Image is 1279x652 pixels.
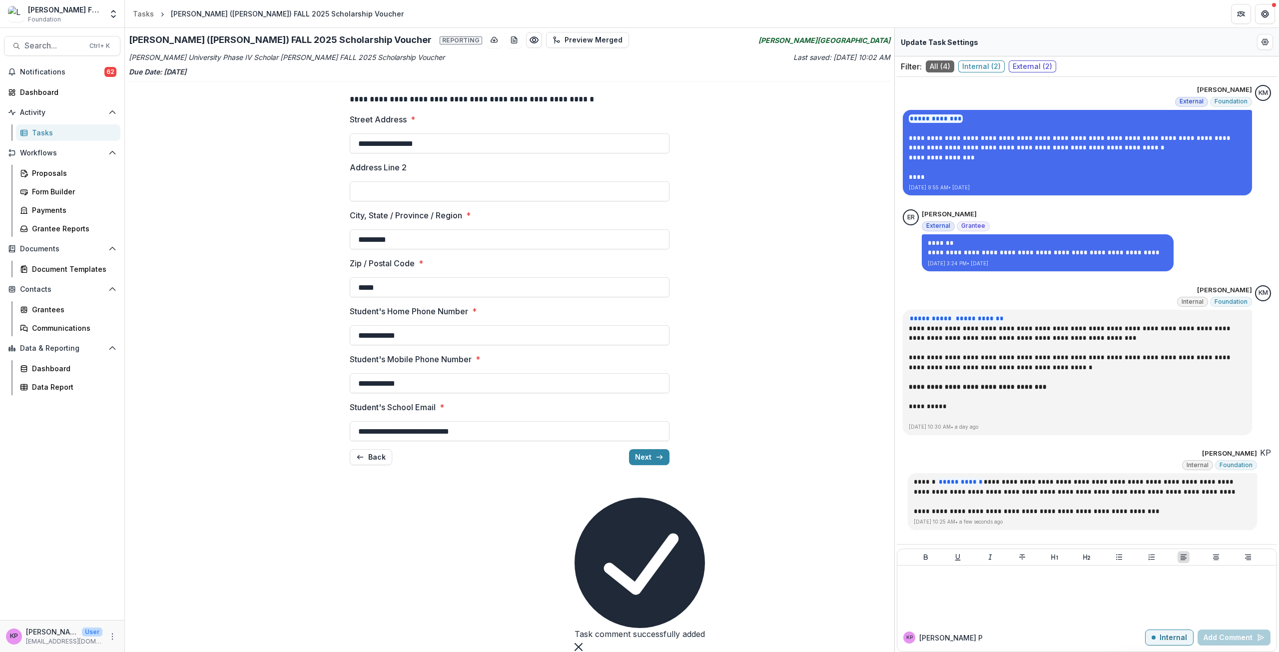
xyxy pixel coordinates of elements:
[32,304,112,315] div: Grantees
[350,161,407,173] p: Address Line 2
[928,260,1168,267] p: [DATE] 3:24 PM • [DATE]
[32,363,112,374] div: Dashboard
[4,36,120,56] button: Search...
[909,423,1246,431] p: [DATE] 10:30 AM • a day ago
[8,6,24,22] img: Lavelle Fund for the Blind
[16,360,120,377] a: Dashboard
[16,202,120,218] a: Payments
[28,15,61,24] span: Foundation
[20,108,104,117] span: Activity
[512,52,890,62] p: Last saved: [DATE] 10:02 AM
[4,84,120,100] a: Dashboard
[106,4,120,24] button: Open entity switcher
[1146,551,1158,563] button: Ordered List
[919,633,983,643] p: [PERSON_NAME] P
[4,64,120,80] button: Notifications62
[20,245,104,253] span: Documents
[901,37,978,47] p: Update Task Settings
[32,186,112,197] div: Form Builder
[952,551,964,563] button: Underline
[1242,551,1254,563] button: Align Right
[1231,4,1251,24] button: Partners
[1081,551,1093,563] button: Heading 2
[16,320,120,336] a: Communications
[26,627,78,637] p: [PERSON_NAME]
[129,66,890,77] p: Due Date: [DATE]
[1009,60,1056,72] span: External ( 2 )
[32,264,112,274] div: Document Templates
[486,32,502,48] button: download-button
[4,340,120,356] button: Open Data & Reporting
[4,145,120,161] button: Open Workflows
[4,281,120,297] button: Open Contacts
[16,379,120,395] a: Data Report
[1202,449,1257,459] p: [PERSON_NAME]
[20,87,112,97] div: Dashboard
[16,165,120,181] a: Proposals
[24,41,83,50] span: Search...
[958,60,1005,72] span: Internal ( 2 )
[629,449,669,465] button: Next
[350,353,472,365] p: Student's Mobile Phone Number
[758,35,890,45] i: [PERSON_NAME][GEOGRAPHIC_DATA]
[907,214,915,221] div: Eugene Rogers
[350,449,392,465] button: Back
[26,637,102,646] p: [EMAIL_ADDRESS][DOMAIN_NAME]
[32,382,112,392] div: Data Report
[1220,462,1253,469] span: Foundation
[1210,551,1222,563] button: Align Center
[961,222,985,229] span: Grantee
[1187,462,1209,469] span: Internal
[4,104,120,120] button: Open Activity
[914,518,1251,526] p: [DATE] 10:25 AM • a few seconds ago
[909,184,1246,191] p: [DATE] 9:55 AM • [DATE]
[506,32,522,48] button: download-word-button
[440,36,482,44] span: Reporting
[1160,634,1187,642] p: Internal
[350,113,407,125] p: Street Address
[16,124,120,141] a: Tasks
[922,209,977,219] p: [PERSON_NAME]
[32,168,112,178] div: Proposals
[1215,298,1248,305] span: Foundation
[20,344,104,353] span: Data & Reporting
[1016,551,1028,563] button: Strike
[1260,449,1271,457] div: Khanh Phan
[1145,630,1194,646] button: Internal
[1259,290,1268,296] div: Kate Morris
[4,241,120,257] button: Open Documents
[28,4,102,15] div: [PERSON_NAME] Fund for the Blind
[129,6,408,21] nav: breadcrumb
[901,60,922,72] p: Filter:
[526,32,542,48] button: Preview bd6c0261-21f0-4199-a892-7d4883a81f09.pdf
[32,323,112,333] div: Communications
[906,635,913,640] div: Khanh Phan
[129,52,508,62] p: [PERSON_NAME] University Phase IV Scholar [PERSON_NAME] FALL 2025 Scholarship Voucher
[10,633,18,640] div: Khanh Phan
[1259,90,1268,96] div: Kate Morris
[1255,4,1275,24] button: Get Help
[350,305,468,317] p: Student's Home Phone Number
[546,32,629,48] button: Preview Merged
[104,67,116,77] span: 62
[16,183,120,200] a: Form Builder
[1197,85,1252,95] p: [PERSON_NAME]
[1198,630,1271,646] button: Add Comment
[350,401,436,413] p: Student's School Email
[1182,298,1204,305] span: Internal
[1197,285,1252,295] p: [PERSON_NAME]
[16,301,120,318] a: Grantees
[16,220,120,237] a: Grantee Reports
[32,223,112,234] div: Grantee Reports
[20,68,104,76] span: Notifications
[926,222,950,229] span: External
[32,205,112,215] div: Payments
[133,8,154,19] div: Tasks
[171,8,404,19] div: [PERSON_NAME] ([PERSON_NAME]) FALL 2025 Scholarship Voucher
[1049,551,1061,563] button: Heading 1
[920,551,932,563] button: Bold
[1180,98,1204,105] span: External
[1215,98,1248,105] span: Foundation
[1113,551,1125,563] button: Bullet List
[20,285,104,294] span: Contacts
